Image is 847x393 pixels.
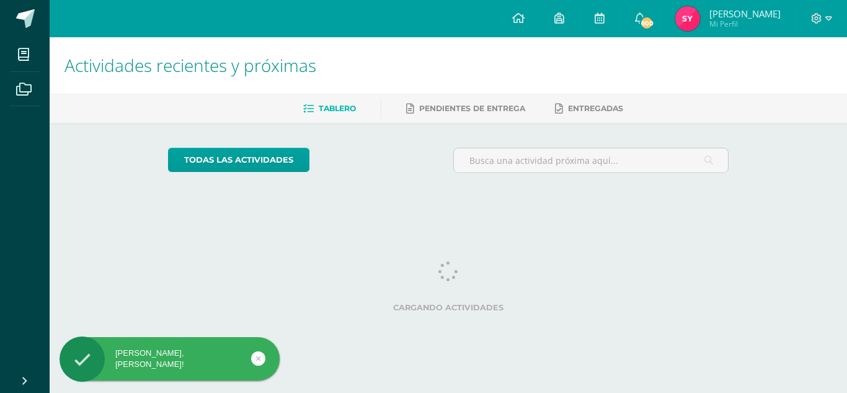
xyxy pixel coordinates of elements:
[60,348,280,370] div: [PERSON_NAME], [PERSON_NAME]!
[168,303,729,312] label: Cargando actividades
[709,7,781,20] span: [PERSON_NAME]
[168,148,309,172] a: todas las Actividades
[319,104,356,113] span: Tablero
[568,104,623,113] span: Entregadas
[555,99,623,119] a: Entregadas
[675,6,700,31] img: 0aa53c0745a0659898462b4f1c47c08b.png
[406,99,525,119] a: Pendientes de entrega
[454,148,729,173] input: Busca una actividad próxima aquí...
[709,19,781,29] span: Mi Perfil
[303,99,356,119] a: Tablero
[419,104,525,113] span: Pendientes de entrega
[64,53,316,77] span: Actividades recientes y próximas
[640,16,654,30] span: 600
